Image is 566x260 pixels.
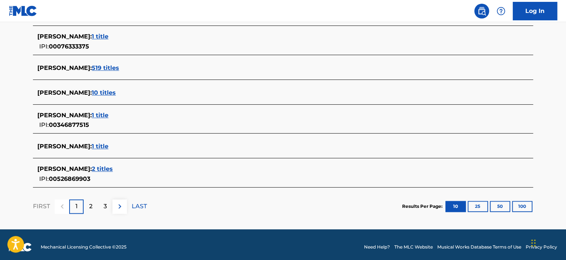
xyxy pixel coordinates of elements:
span: [PERSON_NAME] : [37,112,92,119]
span: IPI: [39,43,49,50]
span: 519 titles [92,64,119,71]
a: Need Help? [364,244,390,250]
a: The MLC Website [394,244,433,250]
img: help [496,7,505,16]
span: 1 title [92,143,108,150]
button: 100 [512,201,532,212]
span: [PERSON_NAME] : [37,89,92,96]
span: IPI: [39,175,49,182]
span: [PERSON_NAME] : [37,64,92,71]
a: Privacy Policy [526,244,557,250]
p: 3 [104,202,107,211]
span: 00346877515 [49,121,89,128]
img: search [477,7,486,16]
p: FIRST [33,202,50,211]
span: [PERSON_NAME] : [37,33,92,40]
span: [PERSON_NAME] : [37,165,92,172]
button: 25 [468,201,488,212]
div: Help [493,4,508,18]
img: right [115,202,124,211]
span: 00526869903 [49,175,90,182]
button: 10 [445,201,466,212]
a: Log In [513,2,557,20]
span: 1 title [92,112,108,119]
button: 50 [490,201,510,212]
a: Public Search [474,4,489,18]
div: Drag [531,232,536,254]
p: LAST [132,202,147,211]
span: 1 title [92,33,108,40]
a: Musical Works Database Terms of Use [437,244,521,250]
span: IPI: [39,121,49,128]
p: 2 [89,202,92,211]
span: 2 titles [92,165,113,172]
iframe: Chat Widget [529,224,566,260]
span: Mechanical Licensing Collective © 2025 [41,244,127,250]
p: 1 [75,202,78,211]
span: 10 titles [92,89,116,96]
img: MLC Logo [9,6,37,16]
span: 00076333375 [49,43,89,50]
span: [PERSON_NAME] : [37,143,92,150]
p: Results Per Page: [402,203,444,210]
